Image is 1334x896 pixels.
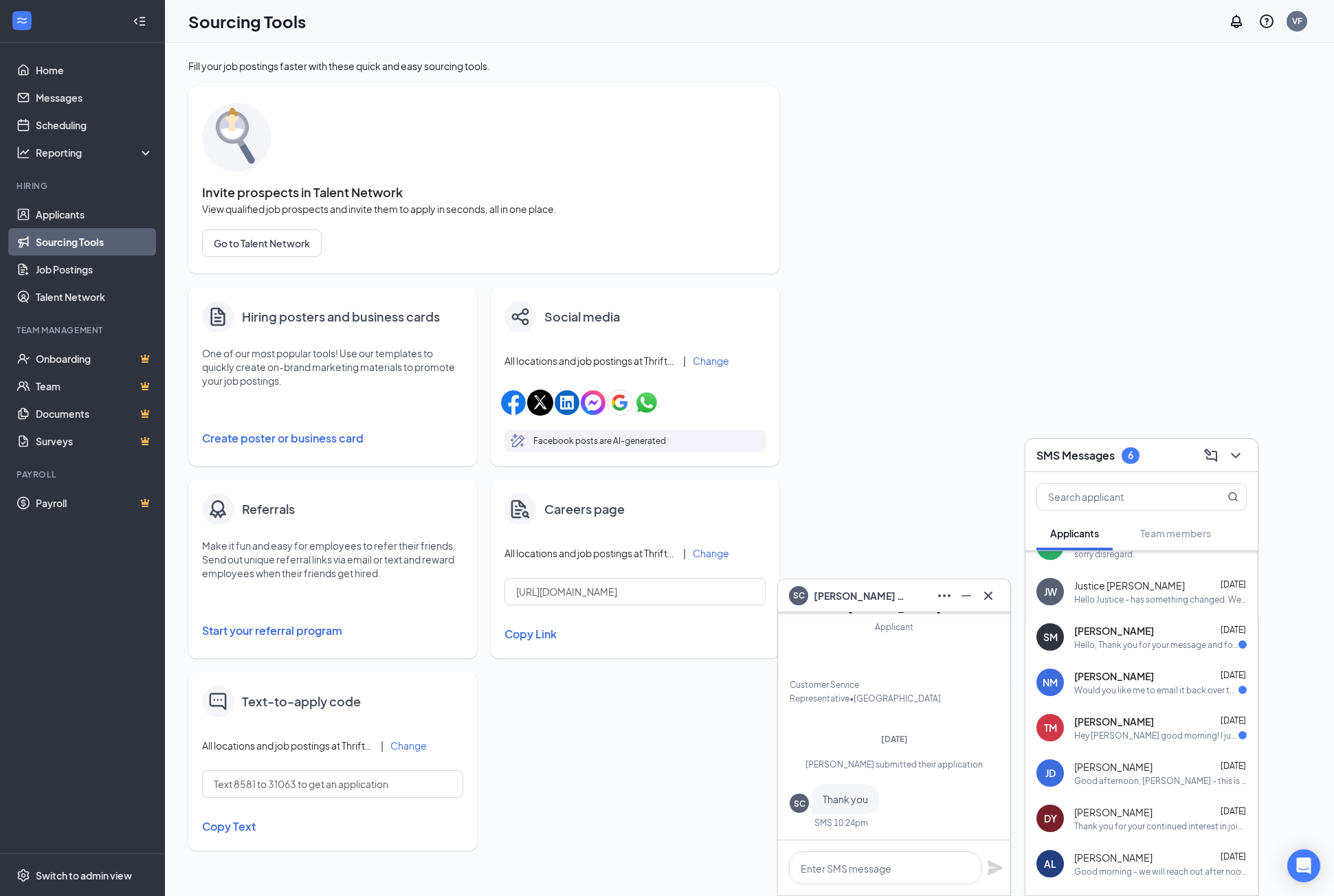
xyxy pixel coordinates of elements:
[875,620,913,634] div: Applicant
[1074,805,1153,819] span: [PERSON_NAME]
[1221,761,1246,771] span: [DATE]
[36,228,153,256] a: Sourcing Tools
[1074,594,1247,605] div: Hello Justice - has something changed. We were expecting you [DATE] for training.
[1225,445,1247,467] button: ChevronDown
[544,500,625,519] h4: Careers page
[36,201,153,228] a: Applicants
[501,390,526,415] img: facebookIcon
[794,798,805,809] div: SC
[16,469,151,480] div: Payroll
[202,346,463,388] p: One of our most popular tools! Use our templates to quickly create on-brand marketing materials t...
[1258,13,1275,30] svg: QuestionInfo
[202,617,463,645] button: Start your referral program
[1203,447,1219,464] svg: ComposeMessage
[242,307,440,326] h4: Hiring posters and business cards
[1036,448,1115,463] h3: SMS Messages
[1200,445,1222,467] button: ComposeMessage
[1044,721,1057,735] div: TM
[790,678,999,706] div: Customer Service Representative • [GEOGRAPHIC_DATA]
[133,14,146,28] svg: Collapse
[933,585,955,607] button: Ellipses
[555,390,579,415] img: linkedinIcon
[36,256,153,283] a: Job Postings
[36,111,153,139] a: Scheduling
[634,390,659,415] img: whatsappIcon
[188,10,306,33] h1: Sourcing Tools
[533,434,666,448] p: Facebook posts are AI-generated
[1221,625,1246,635] span: [DATE]
[823,793,868,805] span: Thank you
[1044,811,1057,825] div: DY
[202,739,374,752] span: All locations and job postings at ThriftBooks
[202,229,322,257] button: Go to Talent Network
[1074,760,1153,774] span: [PERSON_NAME]
[814,817,868,829] div: SMS 10:24pm
[1050,527,1099,539] span: Applicants
[504,623,766,646] button: Copy Link
[1074,579,1185,592] span: Justice [PERSON_NAME]
[1221,715,1246,726] span: [DATE]
[1221,579,1246,590] span: [DATE]
[1074,866,1247,877] div: Good morning - we will reach out after noon [DATE], thank you
[683,353,686,368] div: |
[36,146,154,159] div: Reporting
[1074,775,1247,787] div: Good afternoon, [PERSON_NAME] - this is [PERSON_NAME] with ThriftBooks. I have tried to reach you...
[1227,491,1238,502] svg: MagnifyingGlass
[790,759,999,770] div: [PERSON_NAME] submitted their application
[36,56,153,84] a: Home
[977,585,999,607] button: Cross
[1221,670,1246,680] span: [DATE]
[15,14,29,27] svg: WorkstreamLogo
[1074,820,1247,832] div: Thank you for your continued interest in joining us at ThriftBooks. We would like to move you for...
[36,345,153,372] a: OnboardingCrown
[242,500,295,519] h4: Referrals
[36,283,153,311] a: Talent Network
[1128,449,1133,461] div: 6
[207,498,229,520] img: badge
[16,180,151,192] div: Hiring
[510,433,526,449] svg: MagicPencil
[36,427,153,455] a: SurveysCrown
[1037,484,1200,510] input: Search applicant
[1074,548,1135,560] div: sorry disregard.
[504,354,676,368] span: All locations and job postings at ThriftBooks
[527,390,553,416] img: xIcon
[1228,13,1245,30] svg: Notifications
[36,372,153,400] a: TeamCrown
[381,738,383,753] div: |
[1044,585,1057,598] div: JW
[1287,849,1320,882] div: Open Intercom Messenger
[987,860,1003,876] svg: Plane
[188,59,779,73] div: Fill your job postings faster with these quick and easy sourcing tools.
[36,489,153,517] a: PayrollCrown
[1043,630,1058,644] div: SM
[511,500,530,519] img: careers
[1221,806,1246,816] span: [DATE]
[1044,857,1056,871] div: AL
[504,546,676,560] span: All locations and job postings at ThriftBooks
[814,588,910,603] span: [PERSON_NAME] Cross
[1074,684,1238,696] div: Would you like me to email it back over to you
[958,587,975,604] svg: Minimize
[390,741,427,750] button: Change
[1227,447,1244,464] svg: ChevronDown
[16,146,30,159] svg: Analysis
[16,324,151,336] div: Team Management
[581,390,605,415] img: facebookMessengerIcon
[1292,15,1302,27] div: VF
[936,587,953,604] svg: Ellipses
[36,84,153,111] a: Messages
[202,103,271,172] img: sourcing-tools
[607,390,633,416] img: googleIcon
[1074,851,1153,864] span: [PERSON_NAME]
[683,546,686,561] div: |
[202,186,766,199] span: Invite prospects in Talent Network
[36,869,132,882] div: Switch to admin view
[1045,766,1056,780] div: JD
[207,305,229,328] svg: Document
[955,585,977,607] button: Minimize
[1043,675,1058,689] div: NM
[1140,527,1211,539] span: Team members
[242,692,361,711] h4: Text-to-apply code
